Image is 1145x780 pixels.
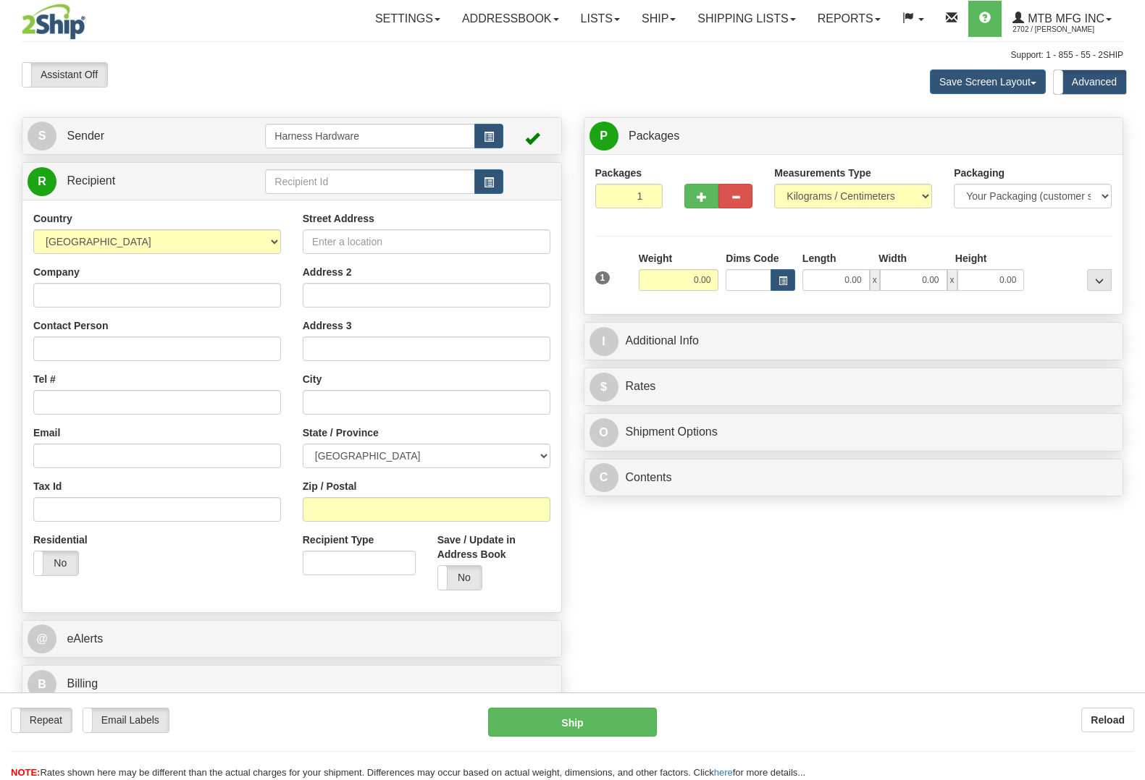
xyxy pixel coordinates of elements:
a: Addressbook [451,1,570,37]
label: Zip / Postal [303,479,357,493]
label: Tel # [33,372,56,386]
label: Email [33,425,60,440]
label: Street Address [303,211,374,226]
span: I [590,327,618,356]
span: P [590,122,618,151]
label: Tax Id [33,479,62,493]
b: Reload [1091,714,1125,726]
span: $ [590,373,618,402]
label: Email Labels [83,708,169,732]
span: x [947,269,957,291]
label: State / Province [303,425,379,440]
a: R Recipient [28,166,239,196]
label: Repeat [12,708,72,732]
input: Sender Id [265,124,474,148]
a: CContents [590,463,1118,493]
span: Packages [629,130,679,142]
span: 1 [595,271,611,284]
button: Save Screen Layout [930,69,1046,94]
a: B Billing [28,669,556,699]
label: Recipient Type [303,533,374,547]
a: IAdditional Info [590,326,1118,356]
label: Packaging [954,166,1005,180]
label: Packages [595,166,642,180]
label: No [438,566,482,589]
label: Weight [639,251,672,266]
a: @ eAlerts [28,624,556,654]
a: Lists [570,1,631,37]
span: eAlerts [67,632,103,645]
span: x [870,269,880,291]
label: Width [878,251,907,266]
span: Sender [67,130,104,142]
a: Settings [364,1,451,37]
a: OShipment Options [590,417,1118,447]
span: @ [28,624,56,653]
div: ... [1087,269,1112,291]
label: No [34,551,78,575]
a: Shipping lists [687,1,806,37]
a: $Rates [590,372,1118,402]
span: NOTE: [11,767,40,778]
iframe: chat widget [1112,316,1144,464]
label: Advanced [1054,70,1126,93]
a: MTB MFG INC 2702 / [PERSON_NAME] [1002,1,1123,37]
label: Contact Person [33,318,108,333]
span: C [590,463,618,492]
span: R [28,167,56,196]
label: Measurements Type [774,166,871,180]
a: Ship [631,1,687,37]
label: Length [802,251,836,266]
span: S [28,122,56,151]
label: City [303,372,322,386]
label: Country [33,211,72,226]
label: Save / Update in Address Book [437,533,550,561]
span: Recipient [67,174,115,187]
img: logo2702.jpg [22,4,85,40]
input: Recipient Id [265,169,474,194]
div: Support: 1 - 855 - 55 - 2SHIP [22,49,1123,62]
input: Enter a location [303,229,550,254]
button: Reload [1081,708,1134,732]
a: Reports [807,1,892,37]
span: 2702 / [PERSON_NAME] [1012,22,1121,37]
button: Ship [488,708,657,737]
span: O [590,418,618,447]
span: Billing [67,677,98,690]
label: Height [955,251,987,266]
span: MTB MFG INC [1024,12,1104,25]
a: P Packages [590,122,1118,151]
label: Address 2 [303,265,352,279]
label: Dims Code [726,251,779,266]
label: Address 3 [303,318,352,333]
a: S Sender [28,122,265,151]
label: Residential [33,533,88,547]
label: Assistant Off [22,63,107,86]
a: here [714,767,733,778]
label: Company [33,265,80,279]
span: B [28,670,56,699]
